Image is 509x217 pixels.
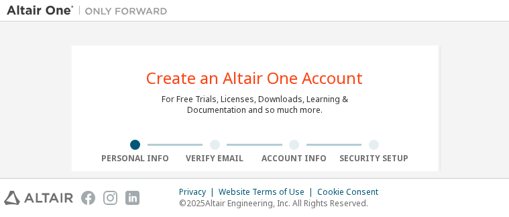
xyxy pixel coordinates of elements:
[317,187,386,198] div: Cookie Consent
[146,70,363,86] div: Create an Altair One Account
[179,198,386,209] p: © 2025 Altair Engineering, Inc. All Rights Reserved.
[103,191,117,205] img: instagram.svg
[255,153,335,164] div: Account Info
[162,94,348,116] div: For Free Trials, Licenses, Downloads, Learning & Documentation and so much more.
[4,191,73,205] img: altair_logo.svg
[81,191,95,205] img: facebook.svg
[334,153,414,164] div: Security Setup
[219,187,317,198] div: Website Terms of Use
[96,153,176,164] div: Personal Info
[179,187,219,198] div: Privacy
[175,153,255,164] div: Verify Email
[7,4,174,17] img: Altair One
[125,191,139,205] img: linkedin.svg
